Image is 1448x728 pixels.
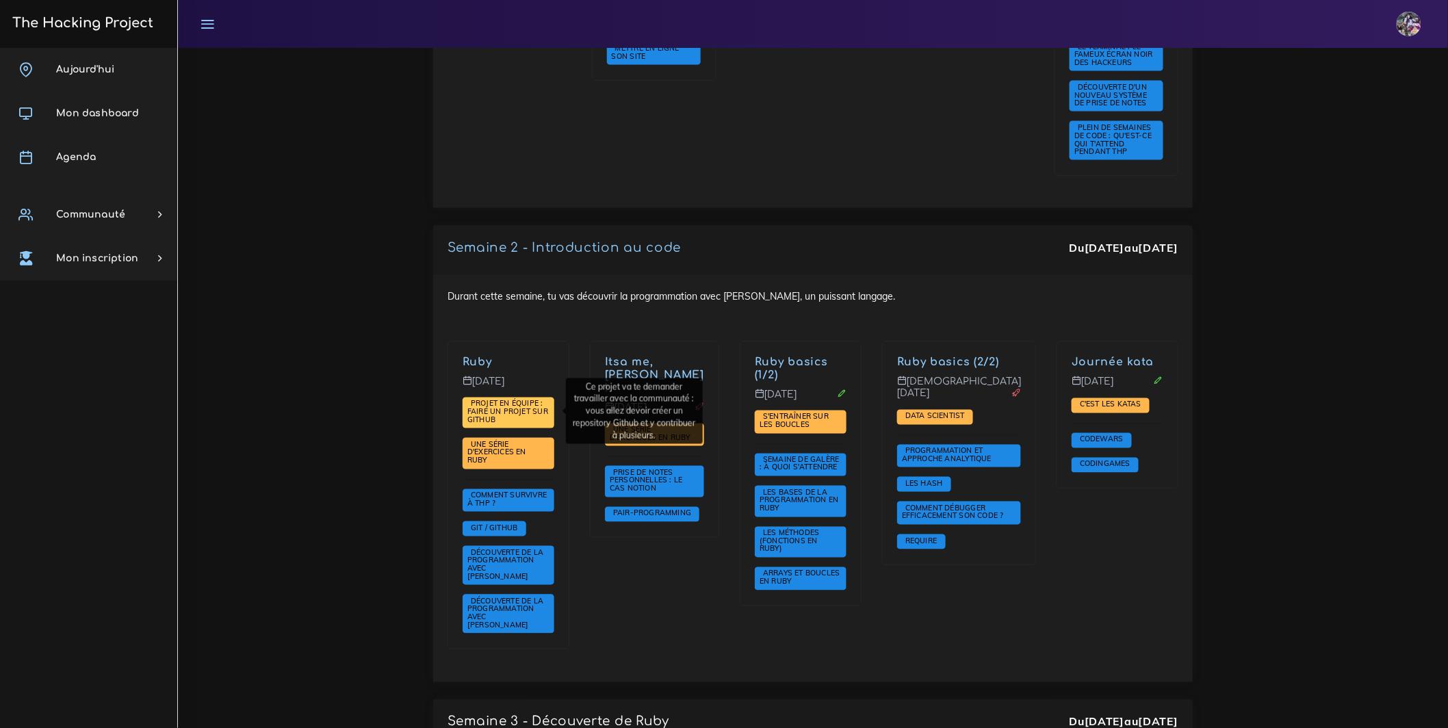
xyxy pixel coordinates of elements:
[1074,123,1152,157] a: Plein de semaines de code : qu'est-ce qui t'attend pendant THP
[755,389,846,411] p: [DATE]
[897,356,999,369] a: Ruby basics (2/2)
[1074,83,1150,108] a: Découverte d'un nouveau système de prise de notes
[467,597,543,630] span: Découverte de la programmation avec [PERSON_NAME]
[610,469,683,494] a: Prise de notes personnelles : le cas Notion
[612,44,680,62] a: Mettre en ligne son site
[902,536,940,546] a: Require
[1139,241,1178,255] strong: [DATE]
[610,508,695,518] span: Pair-Programming
[566,378,703,444] div: Ce projet va te demander travailler avec la communauté : vous allez devoir créer un repository Gi...
[1070,240,1178,256] div: Du au
[1397,12,1421,36] img: eg54bupqcshyolnhdacp.jpg
[755,356,828,382] a: Ruby basics (1/2)
[605,356,704,395] a: Itsa me, [PERSON_NAME] !
[8,16,153,31] h3: The Hacking Project
[1076,434,1127,444] span: Codewars
[760,528,820,554] span: Les méthodes (fonctions en Ruby)
[897,376,1021,410] p: [DEMOGRAPHIC_DATA][DATE]
[760,488,838,513] a: Les bases de la programmation en Ruby
[467,400,548,425] a: Projet en équipe : faire un projet sur Github
[56,108,139,118] span: Mon dashboard
[902,412,968,421] a: Data scientist
[760,412,829,430] span: S'entraîner sur les boucles
[902,504,1007,522] a: Comment débugger efficacement son code ?
[1074,82,1150,107] span: Découverte d'un nouveau système de prise de notes
[467,399,548,424] span: Projet en équipe : faire un projet sur Github
[1072,376,1163,398] p: [DATE]
[902,447,995,465] a: Programmation et approche analytique
[56,253,138,263] span: Mon inscription
[760,456,841,473] a: Semaine de galère : à quoi s'attendre
[467,441,526,466] a: Une série d'exercices en Ruby
[1076,459,1134,469] span: Codingames
[1076,400,1145,409] span: C'est les katas
[1074,42,1153,68] a: Le terminal : le fameux écran noir des hackeurs
[902,479,946,489] span: Les Hash
[1076,435,1127,445] a: Codewars
[56,209,125,220] span: Communauté
[56,64,114,75] span: Aujourd'hui
[467,597,543,631] a: Découverte de la programmation avec [PERSON_NAME]
[902,411,968,421] span: Data scientist
[467,548,543,582] span: Découverte de la programmation avec [PERSON_NAME]
[612,43,680,61] span: Mettre en ligne son site
[448,241,681,255] a: Semaine 2 - Introduction au code
[760,529,820,554] a: Les méthodes (fonctions en Ruby)
[760,413,829,430] a: S'entraîner sur les boucles
[1074,122,1152,156] span: Plein de semaines de code : qu'est-ce qui t'attend pendant THP
[1076,400,1145,410] a: C'est les katas
[56,152,96,162] span: Agenda
[1085,241,1124,255] strong: [DATE]
[902,446,995,464] span: Programmation et approche analytique
[463,356,492,369] a: Ruby
[1076,460,1134,469] a: Codingames
[760,455,841,473] span: Semaine de galère : à quoi s'attendre
[463,376,554,398] p: [DATE]
[610,468,683,493] span: Prise de notes personnelles : le cas Notion
[902,480,946,489] a: Les Hash
[467,549,543,582] a: Découverte de la programmation avec [PERSON_NAME]
[1074,42,1153,67] span: Le terminal : le fameux écran noir des hackeurs
[610,509,695,519] a: Pair-Programming
[1072,356,1154,369] a: Journée kata
[467,440,526,465] span: Une série d'exercices en Ruby
[467,491,547,509] a: Comment survivre à THP ?
[467,523,521,533] span: Git / Github
[760,569,840,587] a: Arrays et boucles en Ruby
[433,275,1193,682] div: Durant cette semaine, tu vas découvrir la programmation avec [PERSON_NAME], un puissant langage.
[467,524,521,534] a: Git / Github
